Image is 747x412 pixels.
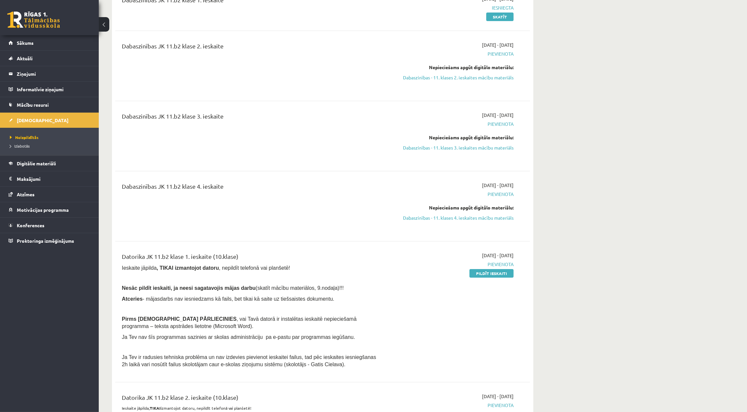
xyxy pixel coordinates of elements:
span: (skatīt mācību materiālos, 9.nodaļa)!!! [255,285,344,291]
a: Mācību resursi [9,97,91,112]
a: Dabaszinības - 11. klases 3. ieskaites mācību materiāls [389,144,514,151]
legend: Ziņojumi [17,66,91,81]
span: [DATE] - [DATE] [482,252,514,259]
a: Motivācijas programma [9,202,91,217]
span: , vai Tavā datorā ir instalētas ieskaitē nepieciešamā programma – teksta apstrādes lietotne (Micr... [122,316,357,329]
div: Datorika JK 11.b2 klase 2. ieskaite (10.klase) [122,393,380,405]
span: Digitālie materiāli [17,160,56,166]
span: Neizpildītās [10,135,39,140]
a: Neizpildītās [10,134,92,140]
span: Pievienota [389,402,514,409]
span: Mācību resursi [17,102,49,108]
b: , TIKAI izmantojot datoru [157,265,219,271]
legend: Informatīvie ziņojumi [17,82,91,97]
span: Ja Tev nav šīs programmas sazinies ar skolas administrāciju pa e-pastu par programmas iegūšanu. [122,334,355,340]
div: Datorika JK 11.b2 klase 1. ieskaite (10.klase) [122,252,380,264]
span: Konferences [17,222,44,228]
p: Ieskaite jāpilda, izmantojot datoru, nepildīt telefonā vai planšetē! [122,405,380,411]
a: Dabaszinības - 11. klases 2. ieskaites mācību materiāls [389,74,514,81]
div: Nepieciešams apgūt digitālo materiālu: [389,204,514,211]
span: [DEMOGRAPHIC_DATA] [17,117,68,123]
b: Atceries [122,296,143,302]
span: Motivācijas programma [17,207,69,213]
a: Dabaszinības - 11. klases 4. ieskaites mācību materiāls [389,214,514,221]
a: Pildīt ieskaiti [469,269,514,278]
div: Nepieciešams apgūt digitālo materiālu: [389,134,514,141]
a: Digitālie materiāli [9,156,91,171]
a: Izlabotās [10,143,92,149]
a: [DEMOGRAPHIC_DATA] [9,113,91,128]
div: Dabaszinības JK 11.b2 klase 2. ieskaite [122,41,380,54]
span: Ja Tev ir radusies tehniska problēma un nav izdevies pievienot ieskaitei failus, tad pēc ieskaite... [122,354,376,367]
span: Pievienota [389,50,514,57]
span: Pirms [DEMOGRAPHIC_DATA] PĀRLIECINIES [122,316,237,322]
div: Nepieciešams apgūt digitālo materiālu: [389,64,514,71]
span: Proktoringa izmēģinājums [17,238,74,244]
a: Maksājumi [9,171,91,186]
a: Atzīmes [9,187,91,202]
span: [DATE] - [DATE] [482,112,514,119]
a: Skatīt [486,13,514,21]
span: [DATE] - [DATE] [482,182,514,189]
span: [DATE] - [DATE] [482,41,514,48]
a: Ziņojumi [9,66,91,81]
span: Sākums [17,40,34,46]
a: Sākums [9,35,91,50]
span: Ieskaite jāpilda , nepildīt telefonā vai planšetē! [122,265,290,271]
span: Nesāc pildīt ieskaiti, ja neesi sagatavojis mājas darbu [122,285,255,291]
a: Rīgas 1. Tālmācības vidusskola [7,12,60,28]
a: Aktuāli [9,51,91,66]
span: Atzīmes [17,191,35,197]
a: Konferences [9,218,91,233]
span: Pievienota [389,121,514,127]
span: Pievienota [389,261,514,268]
span: Pievienota [389,191,514,198]
legend: Maksājumi [17,171,91,186]
span: Izlabotās [10,143,30,149]
a: Proktoringa izmēģinājums [9,233,91,248]
div: Dabaszinības JK 11.b2 klase 4. ieskaite [122,182,380,194]
div: Dabaszinības JK 11.b2 klase 3. ieskaite [122,112,380,124]
span: - mājasdarbs nav iesniedzams kā fails, bet tikai kā saite uz tiešsaistes dokumentu. [122,296,334,302]
span: Aktuāli [17,55,33,61]
span: Iesniegta [389,4,514,11]
a: Informatīvie ziņojumi [9,82,91,97]
strong: TIKAI [150,405,161,411]
span: [DATE] - [DATE] [482,393,514,400]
